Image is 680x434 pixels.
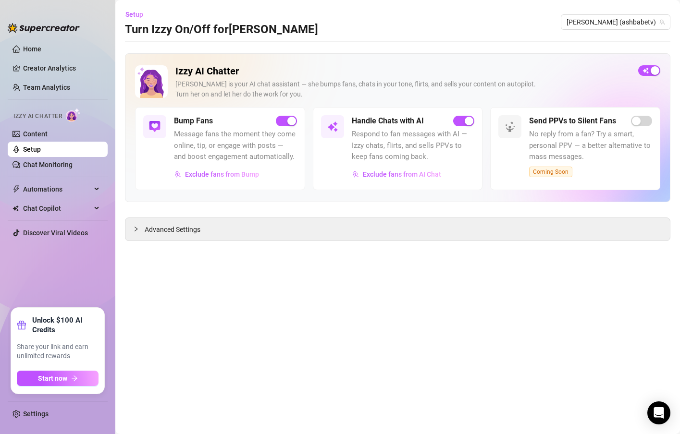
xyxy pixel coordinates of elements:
a: Creator Analytics [23,60,100,76]
a: Discover Viral Videos [23,229,88,237]
div: collapsed [133,224,145,234]
span: Chat Copilot [23,201,91,216]
h2: Izzy AI Chatter [175,65,631,77]
h5: Send PPVs to Silent Fans [529,115,616,127]
button: Exclude fans from Bump [174,167,260,182]
span: Coming Soon [529,167,572,177]
span: arrow-right [71,375,78,382]
span: No reply from a fan? Try a smart, personal PPV — a better alternative to mass messages. [529,129,652,163]
img: svg%3e [149,121,161,133]
a: Home [23,45,41,53]
a: Chat Monitoring [23,161,73,169]
img: svg%3e [174,171,181,178]
div: [PERSON_NAME] is your AI chat assistant — she bumps fans, chats in your tone, flirts, and sells y... [175,79,631,99]
span: collapsed [133,226,139,232]
img: svg%3e [504,121,516,133]
span: team [659,19,665,25]
span: Setup [125,11,143,18]
a: Setup [23,145,41,153]
span: gift [17,320,26,330]
a: Content [23,130,48,138]
span: thunderbolt [12,185,20,193]
a: Settings [23,410,49,418]
img: logo-BBDzfeDw.svg [8,23,80,33]
span: Exclude fans from Bump [185,170,259,178]
button: Start nowarrow-right [17,371,99,386]
div: Open Intercom Messenger [647,401,670,424]
h3: Turn Izzy On/Off for [PERSON_NAME] [125,22,318,37]
button: Exclude fans from AI Chat [352,167,442,182]
span: Ashley (ashbabetv) [567,15,665,29]
span: Message fans the moment they come online, tip, or engage with posts — and boost engagement automa... [174,129,297,163]
span: Izzy AI Chatter [13,112,62,121]
img: AI Chatter [66,108,81,122]
span: Share your link and earn unlimited rewards [17,342,99,361]
strong: Unlock $100 AI Credits [32,315,99,335]
img: Chat Copilot [12,205,19,212]
h5: Handle Chats with AI [352,115,424,127]
img: Izzy AI Chatter [135,65,168,98]
img: svg%3e [327,121,338,133]
h5: Bump Fans [174,115,213,127]
button: Setup [125,7,151,22]
span: Start now [38,374,67,382]
span: Respond to fan messages with AI — Izzy chats, flirts, and sells PPVs to keep fans coming back. [352,129,475,163]
span: Automations [23,181,91,197]
img: svg%3e [352,171,359,178]
span: Advanced Settings [145,224,200,235]
span: Exclude fans from AI Chat [363,170,441,178]
a: Team Analytics [23,84,70,91]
